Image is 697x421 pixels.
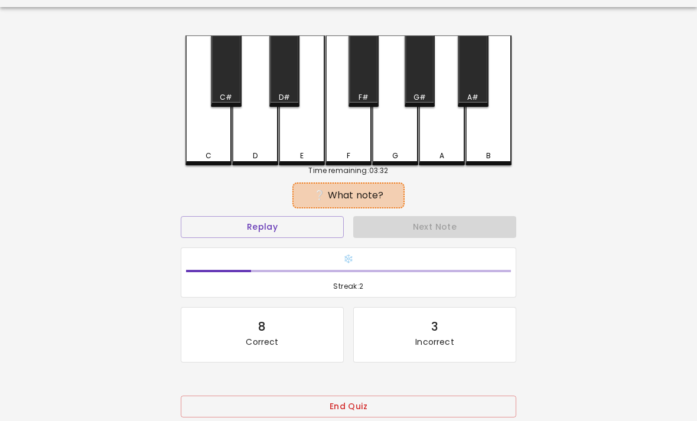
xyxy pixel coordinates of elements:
div: A [439,151,444,161]
span: Streak: 2 [186,280,511,292]
h6: ❄️ [186,253,511,266]
p: Incorrect [415,336,454,348]
button: Replay [181,216,344,238]
div: 8 [258,317,266,336]
div: E [300,151,304,161]
div: D# [279,92,290,103]
div: C# [220,92,232,103]
div: 3 [431,317,438,336]
div: F# [359,92,369,103]
div: F [347,151,350,161]
button: End Quiz [181,396,516,417]
p: Correct [246,336,278,348]
div: Time remaining: 03:32 [185,165,512,176]
div: ❔ What note? [298,188,398,203]
div: A# [467,92,478,103]
div: C [206,151,211,161]
div: G# [413,92,426,103]
div: D [253,151,258,161]
div: B [486,151,491,161]
div: G [392,151,398,161]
